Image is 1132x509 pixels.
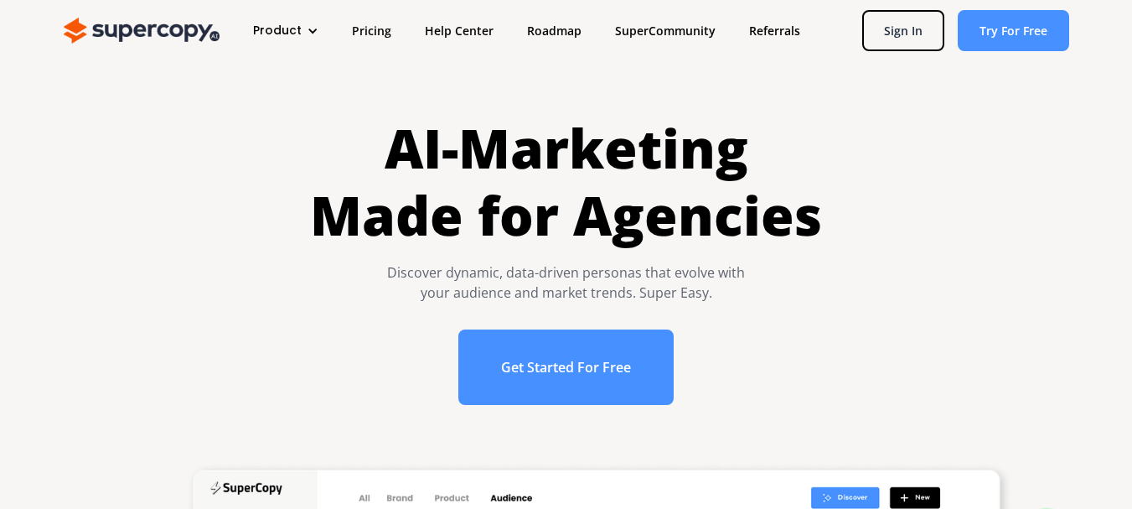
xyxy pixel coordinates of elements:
[862,10,944,51] a: Sign In
[408,15,510,46] a: Help Center
[253,22,302,39] div: Product
[335,15,408,46] a: Pricing
[958,10,1069,51] a: Try For Free
[236,15,335,46] div: Product
[598,15,732,46] a: SuperCommunity
[310,262,822,303] div: Discover dynamic, data-driven personas that evolve with your audience and market trends. Super Easy.
[732,15,817,46] a: Referrals
[510,15,598,46] a: Roadmap
[458,330,674,405] a: Get Started For Free
[310,115,822,249] h1: AI-Marketing Made for Agencies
